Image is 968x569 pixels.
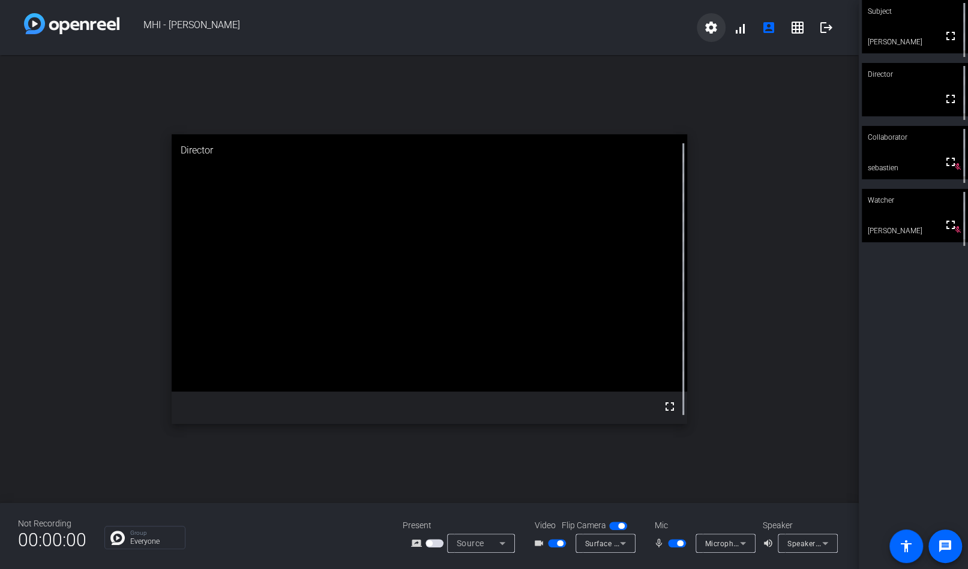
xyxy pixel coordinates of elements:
div: Director [862,63,968,86]
div: Collaborator [862,126,968,149]
mat-icon: mic_none [654,536,668,550]
mat-icon: account_box [762,20,776,35]
p: Everyone [130,538,179,545]
span: 00:00:00 [18,525,86,555]
div: Not Recording [18,517,86,530]
span: Flip Camera [562,519,606,532]
div: Watcher [862,189,968,212]
mat-icon: grid_on [790,20,805,35]
div: Director [172,134,687,167]
p: Group [130,530,179,536]
mat-icon: settings [704,20,718,35]
img: white-gradient.svg [24,13,119,34]
span: MHI - [PERSON_NAME] [119,13,697,42]
mat-icon: screen_share_outline [411,536,425,550]
mat-icon: fullscreen [943,29,958,43]
span: Surface Camera Front [585,538,663,548]
button: signal_cellular_alt [726,13,754,42]
mat-icon: videocam_outline [534,536,548,550]
mat-icon: fullscreen [663,399,677,414]
mat-icon: accessibility [899,539,913,553]
mat-icon: fullscreen [943,218,958,232]
div: Speaker [763,519,835,532]
mat-icon: message [938,539,952,553]
mat-icon: fullscreen [943,92,958,106]
mat-icon: volume_up [763,536,777,550]
span: Source [457,538,484,548]
img: Chat Icon [110,531,125,545]
span: Video [535,519,556,532]
div: Mic [643,519,763,532]
div: Present [403,519,523,532]
mat-icon: logout [819,20,834,35]
mat-icon: fullscreen [943,155,958,169]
